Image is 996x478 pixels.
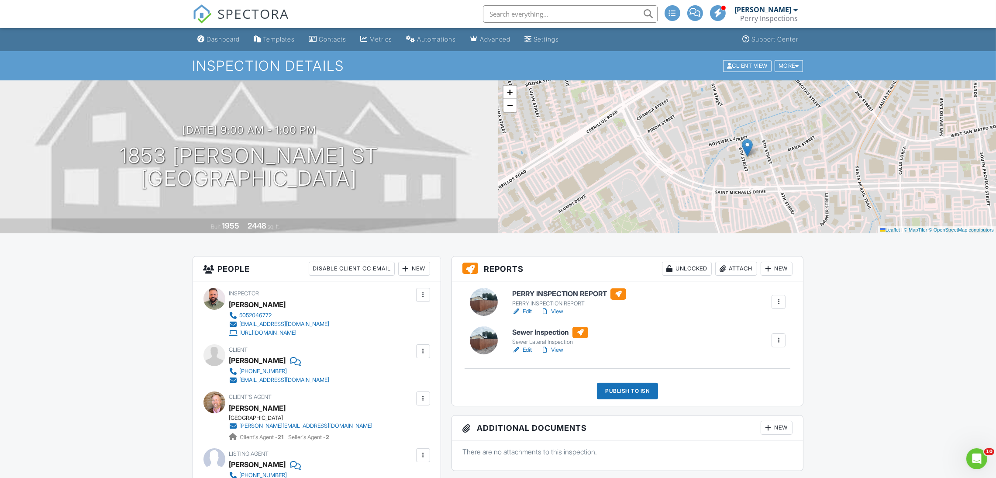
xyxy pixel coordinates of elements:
[512,288,626,300] h6: PERRY INSPECTION REPORT
[880,227,900,232] a: Leaflet
[193,256,441,281] h3: People
[984,448,994,455] span: 10
[662,262,712,276] div: Unlocked
[452,256,803,281] h3: Reports
[211,223,221,230] span: Built
[278,434,284,440] strong: 21
[512,288,626,308] a: PERRY INSPECTION REPORT PERRY INSPECTION REPORT
[240,312,272,319] div: 5052046772
[222,221,239,230] div: 1955
[512,307,532,316] a: Edit
[229,367,330,376] a: [PHONE_NUMBER]
[229,415,380,422] div: [GEOGRAPHIC_DATA]
[193,4,212,24] img: The Best Home Inspection Software - Spectora
[229,458,286,471] a: [PERSON_NAME]
[309,262,395,276] div: Disable Client CC Email
[715,262,757,276] div: Attach
[597,383,658,399] div: Publish to ISN
[306,31,350,48] a: Contacts
[240,329,297,336] div: [URL][DOMAIN_NAME]
[480,35,511,43] div: Advanced
[761,262,793,276] div: New
[512,339,588,346] div: Sewer Lateral Inspection
[398,262,430,276] div: New
[248,221,266,230] div: 2448
[512,327,588,338] h6: Sewer Inspection
[370,35,393,43] div: Metrics
[229,354,286,367] div: [PERSON_NAME]
[229,298,286,311] div: [PERSON_NAME]
[229,320,330,329] a: [EMAIL_ADDRESS][DOMAIN_NAME]
[229,329,330,337] a: [URL][DOMAIN_NAME]
[240,368,287,375] div: [PHONE_NUMBER]
[512,300,626,307] div: PERRY INSPECTION REPORT
[534,35,559,43] div: Settings
[229,394,272,400] span: Client's Agent
[240,434,285,440] span: Client's Agent -
[240,321,330,328] div: [EMAIL_ADDRESS][DOMAIN_NAME]
[251,31,299,48] a: Templates
[929,227,994,232] a: © OpenStreetMap contributors
[229,311,330,320] a: 5052046772
[541,346,563,354] a: View
[403,31,460,48] a: Automations (Basic)
[541,307,563,316] a: View
[326,434,330,440] strong: 2
[775,60,803,72] div: More
[462,447,793,457] p: There are no attachments to this inspection.
[742,139,753,157] img: Marker
[739,31,802,48] a: Support Center
[229,290,259,297] span: Inspector
[218,4,289,23] span: SPECTORA
[289,434,330,440] span: Seller's Agent -
[229,422,373,430] a: [PERSON_NAME][EMAIL_ADDRESS][DOMAIN_NAME]
[521,31,563,48] a: Settings
[240,377,330,384] div: [EMAIL_ADDRESS][DOMAIN_NAME]
[901,227,903,232] span: |
[752,35,799,43] div: Support Center
[268,223,280,230] span: sq. ft.
[761,421,793,435] div: New
[357,31,396,48] a: Metrics
[512,327,588,346] a: Sewer Inspection Sewer Lateral Inspection
[194,31,244,48] a: Dashboard
[741,14,798,23] div: Perry Inspections
[467,31,514,48] a: Advanced
[904,227,927,232] a: © MapTiler
[207,35,240,43] div: Dashboard
[240,423,373,430] div: [PERSON_NAME][EMAIL_ADDRESS][DOMAIN_NAME]
[966,448,987,469] iframe: Intercom live chat
[503,99,517,112] a: Zoom out
[120,144,378,191] h1: 1853 [PERSON_NAME] St [GEOGRAPHIC_DATA]
[417,35,456,43] div: Automations
[512,346,532,354] a: Edit
[722,62,774,69] a: Client View
[229,402,286,415] a: [PERSON_NAME]
[503,86,517,99] a: Zoom in
[319,35,347,43] div: Contacts
[507,87,513,97] span: +
[723,60,772,72] div: Client View
[193,12,289,30] a: SPECTORA
[182,124,316,136] h3: [DATE] 9:00 am - 1:00 pm
[193,58,804,73] h1: Inspection Details
[229,450,269,457] span: Listing Agent
[263,35,295,43] div: Templates
[507,100,513,111] span: −
[229,376,330,384] a: [EMAIL_ADDRESS][DOMAIN_NAME]
[229,346,248,353] span: Client
[483,5,658,23] input: Search everything...
[735,5,792,14] div: [PERSON_NAME]
[452,416,803,440] h3: Additional Documents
